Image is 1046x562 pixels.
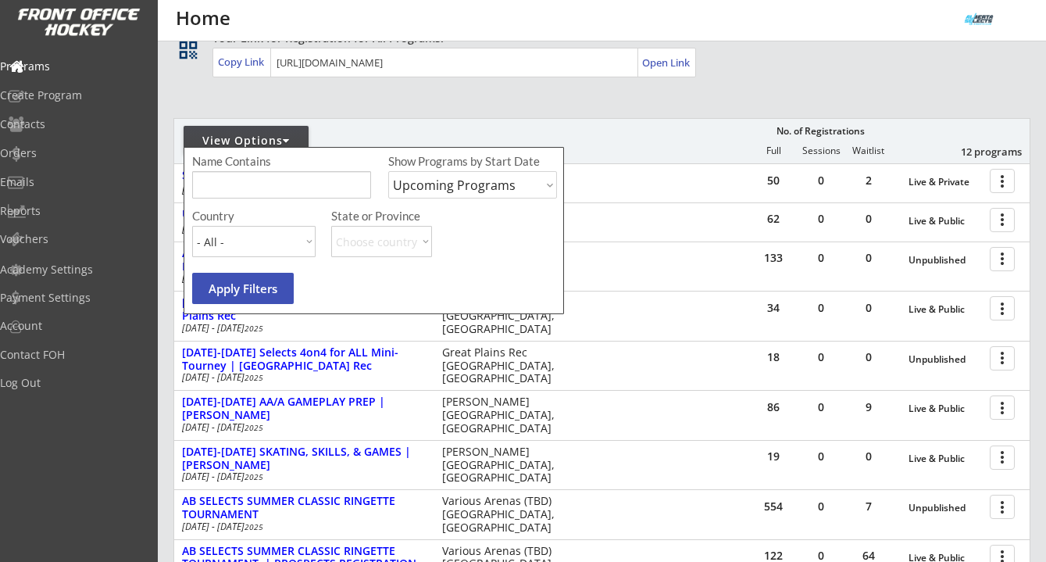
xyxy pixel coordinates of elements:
div: Unpublished [909,503,982,514]
div: 122 [750,550,797,561]
div: [DATE]-[DATE] SKATING, SKILLS, & GAMES | [PERSON_NAME] [182,446,426,472]
div: Great Plains Rec [GEOGRAPHIC_DATA], [GEOGRAPHIC_DATA] [442,296,565,335]
div: Live & Public [909,403,982,414]
div: Full [750,145,797,156]
div: Various Arenas (TBD) [GEOGRAPHIC_DATA], [GEOGRAPHIC_DATA] [442,495,565,534]
button: more_vert [990,495,1015,519]
div: [DATE] - [DATE] [182,274,421,283]
button: qr_code [177,38,200,62]
div: State or Province [331,210,555,222]
div: Live & Public [909,304,982,315]
button: more_vert [990,296,1015,320]
div: [DATE] - [DATE] [182,224,421,234]
button: more_vert [990,169,1015,193]
div: Sessions [798,145,844,156]
div: [DATE] - [DATE] [182,324,421,333]
div: Unpublished [909,255,982,266]
div: [DATE]-[DATE] Selects 4on4 for ALL Mini-Tourney | [GEOGRAPHIC_DATA] Rec [182,346,426,373]
em: 2025 [245,471,263,482]
div: [PERSON_NAME] [GEOGRAPHIC_DATA], [GEOGRAPHIC_DATA] [442,446,565,485]
div: AB SELECTS SUMMER CLASSIC | Individual Prospects & Team Application [182,247,426,274]
div: Live & Public [909,453,982,464]
div: Unpublished [909,354,982,365]
div: 9 [845,402,892,413]
div: No. of Registrations [772,126,869,137]
div: 62 [750,213,797,224]
div: 86 [750,402,797,413]
div: 554 [750,501,797,512]
div: Country [192,210,316,222]
div: [DATE] - [DATE] [182,522,421,532]
em: 2025 [245,323,263,334]
div: 0 [845,213,892,224]
div: 0 [798,252,844,263]
div: [DATE] - [DATE] [182,472,421,481]
div: [DATE] - [DATE] [182,373,421,382]
div: Great Plains Rec [GEOGRAPHIC_DATA], [GEOGRAPHIC_DATA] [442,346,565,385]
div: 0 [798,550,844,561]
div: 0 [798,451,844,462]
div: 0 [845,352,892,363]
button: more_vert [990,208,1015,232]
div: [DATE]-[DATE] AA Weekend Combine | Great Plains Rec [182,296,426,323]
div: SUMMER SELECTS SWAG ORDER [182,169,426,182]
div: 64 [845,550,892,561]
div: [DATE]-[DATE] AA/A GAMEPLAY PREP | [PERSON_NAME] [182,396,426,422]
div: U21 ELITE SUMMER GAMES SERIES [182,208,426,221]
button: Apply Filters [192,273,294,304]
div: 19 [750,451,797,462]
div: 2 [845,175,892,186]
div: 34 [750,302,797,313]
div: Copy Link [218,55,267,69]
div: 12 programs [941,145,1022,159]
div: 0 [845,451,892,462]
div: 0 [798,302,844,313]
button: more_vert [990,396,1015,420]
em: 2025 [245,372,263,383]
div: 7 [845,501,892,512]
button: more_vert [990,446,1015,470]
div: Open Link [642,56,691,70]
div: Live & Private [909,177,982,188]
button: more_vert [990,247,1015,271]
div: 0 [845,252,892,263]
div: 0 [845,302,892,313]
em: 2025 [245,422,263,433]
a: Open Link [642,52,691,73]
em: 2025 [245,521,263,532]
div: 133 [750,252,797,263]
div: 0 [798,402,844,413]
div: AB SELECTS SUMMER CLASSIC RINGETTE TOURNAMENT [182,495,426,521]
div: Name Contains [192,156,316,167]
div: 18 [750,352,797,363]
button: more_vert [990,346,1015,370]
div: Show Programs by Start Date [388,156,555,167]
div: [PERSON_NAME] [GEOGRAPHIC_DATA], [GEOGRAPHIC_DATA] [442,396,565,435]
div: [DATE] - [DATE] [182,185,421,195]
div: 0 [798,213,844,224]
div: 0 [798,501,844,512]
div: 0 [798,175,844,186]
div: View Options [184,133,309,149]
div: 50 [750,175,797,186]
div: Live & Public [909,216,982,227]
div: Waitlist [844,145,891,156]
div: 0 [798,352,844,363]
div: [DATE] - [DATE] [182,423,421,432]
